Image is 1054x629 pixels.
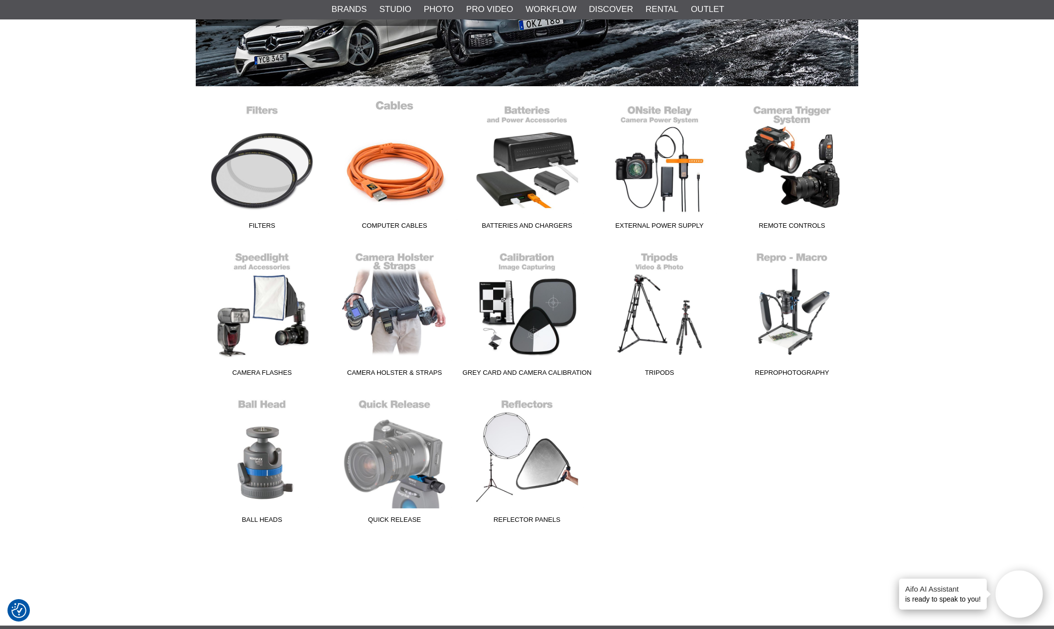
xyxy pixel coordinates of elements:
[11,602,26,620] button: Consent Preferences
[461,515,593,528] span: Reflector Panels
[11,603,26,618] img: Revisit consent button
[726,247,858,381] a: ReproPhotography
[332,3,367,16] a: Brands
[461,221,593,234] span: Batteries and Chargers
[196,100,328,234] a: Filters
[196,247,328,381] a: Camera Flashes
[593,247,726,381] a: Tripods
[328,247,461,381] a: Camera Holster & Straps
[461,394,593,528] a: Reflector Panels
[905,584,981,594] h4: Aifo AI Assistant
[593,368,726,381] span: Tripods
[196,515,328,528] span: Ball Heads
[726,368,858,381] span: ReproPhotography
[328,221,461,234] span: Computer Cables
[461,247,593,381] a: Grey Card and Camera Calibration
[328,100,461,234] a: Computer Cables
[589,3,633,16] a: Discover
[466,3,513,16] a: Pro Video
[328,368,461,381] span: Camera Holster & Straps
[726,100,858,234] a: Remote Controls
[593,221,726,234] span: External power supply
[379,3,411,16] a: Studio
[593,100,726,234] a: External power supply
[646,3,678,16] a: Rental
[196,221,328,234] span: Filters
[461,100,593,234] a: Batteries and Chargers
[196,394,328,528] a: Ball Heads
[899,579,987,610] div: is ready to speak to you!
[424,3,454,16] a: Photo
[328,515,461,528] span: Quick Release
[526,3,576,16] a: Workflow
[726,221,858,234] span: Remote Controls
[196,368,328,381] span: Camera Flashes
[461,368,593,381] span: Grey Card and Camera Calibration
[328,394,461,528] a: Quick Release
[691,3,724,16] a: Outlet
